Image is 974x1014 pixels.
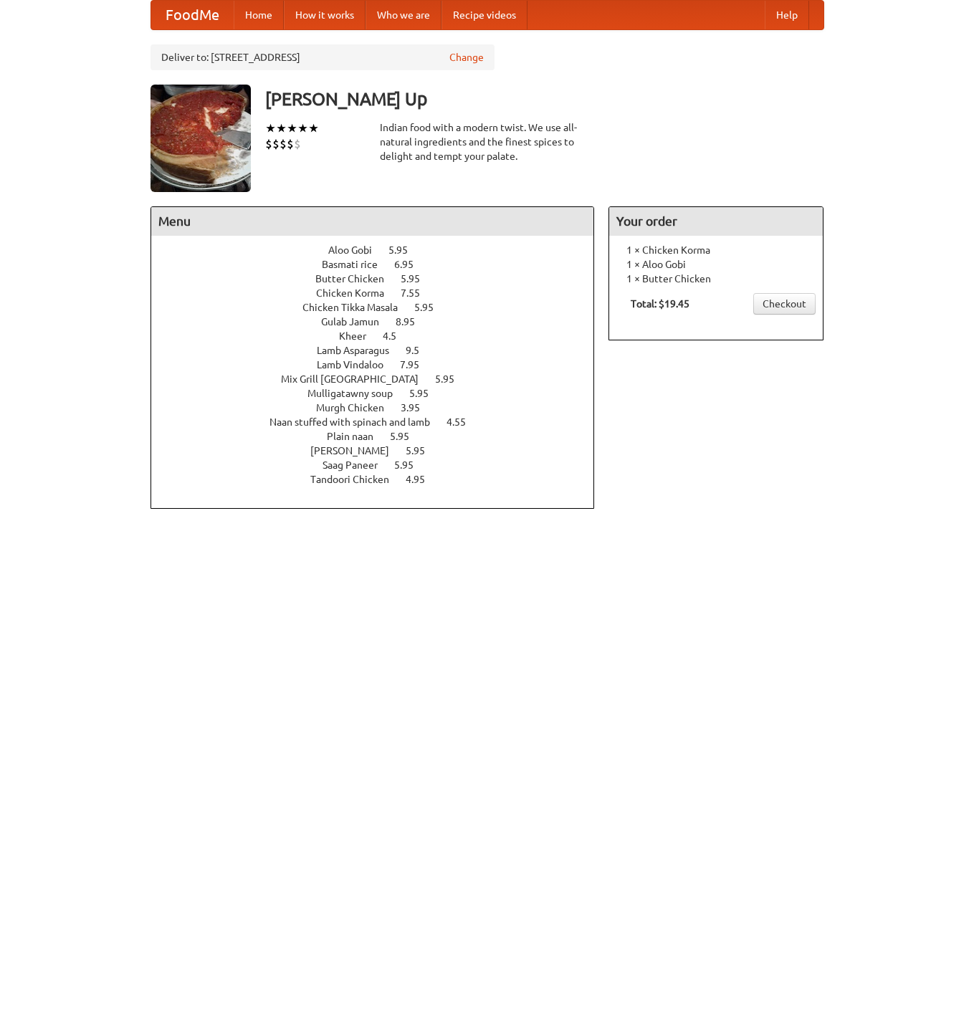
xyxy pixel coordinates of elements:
[380,120,595,163] div: Indian food with a modern twist. We use all-natural ingredients and the finest spices to delight ...
[401,273,434,284] span: 5.95
[321,316,441,327] a: Gulab Jamun 8.95
[449,50,484,64] a: Change
[310,445,404,456] span: [PERSON_NAME]
[328,244,434,256] a: Aloo Gobi 5.95
[753,293,816,315] a: Checkout
[396,316,429,327] span: 8.95
[151,207,594,236] h4: Menu
[272,136,280,152] li: $
[339,330,423,342] a: Kheer 4.5
[310,474,404,485] span: Tandoori Chicken
[280,136,287,152] li: $
[317,359,446,370] a: Lamb Vindaloo 7.95
[234,1,284,29] a: Home
[616,272,816,286] li: 1 × Butter Chicken
[406,445,439,456] span: 5.95
[400,359,434,370] span: 7.95
[316,287,398,299] span: Chicken Korma
[317,345,446,356] a: Lamb Asparagus 9.5
[322,259,440,270] a: Basmati rice 6.95
[307,388,407,399] span: Mulligatawny soup
[394,459,428,471] span: 5.95
[151,44,495,70] div: Deliver to: [STREET_ADDRESS]
[302,302,460,313] a: Chicken Tikka Masala 5.95
[317,359,398,370] span: Lamb Vindaloo
[631,298,689,310] b: Total: $19.45
[307,388,455,399] a: Mulligatawny soup 5.95
[435,373,469,385] span: 5.95
[316,402,447,413] a: Murgh Chicken 3.95
[294,136,301,152] li: $
[284,1,366,29] a: How it works
[276,120,287,136] li: ★
[302,302,412,313] span: Chicken Tikka Masala
[765,1,809,29] a: Help
[317,345,404,356] span: Lamb Asparagus
[316,287,447,299] a: Chicken Korma 7.55
[315,273,398,284] span: Butter Chicken
[406,345,434,356] span: 9.5
[310,445,452,456] a: [PERSON_NAME] 5.95
[409,388,443,399] span: 5.95
[366,1,441,29] a: Who we are
[281,373,433,385] span: Mix Grill [GEOGRAPHIC_DATA]
[308,120,319,136] li: ★
[265,136,272,152] li: $
[316,402,398,413] span: Murgh Chicken
[414,302,448,313] span: 5.95
[328,244,386,256] span: Aloo Gobi
[321,316,393,327] span: Gulab Jamun
[269,416,492,428] a: Naan stuffed with spinach and lamb 4.55
[151,1,234,29] a: FoodMe
[616,257,816,272] li: 1 × Aloo Gobi
[323,459,392,471] span: Saag Paneer
[322,259,392,270] span: Basmati rice
[401,287,434,299] span: 7.55
[401,402,434,413] span: 3.95
[297,120,308,136] li: ★
[441,1,527,29] a: Recipe videos
[447,416,480,428] span: 4.55
[287,136,294,152] li: $
[281,373,481,385] a: Mix Grill [GEOGRAPHIC_DATA] 5.95
[310,474,452,485] a: Tandoori Chicken 4.95
[616,243,816,257] li: 1 × Chicken Korma
[327,431,388,442] span: Plain naan
[323,459,440,471] a: Saag Paneer 5.95
[315,273,447,284] a: Butter Chicken 5.95
[265,120,276,136] li: ★
[287,120,297,136] li: ★
[151,85,251,192] img: angular.jpg
[406,474,439,485] span: 4.95
[609,207,823,236] h4: Your order
[265,85,824,113] h3: [PERSON_NAME] Up
[388,244,422,256] span: 5.95
[269,416,444,428] span: Naan stuffed with spinach and lamb
[327,431,436,442] a: Plain naan 5.95
[339,330,381,342] span: Kheer
[394,259,428,270] span: 6.95
[383,330,411,342] span: 4.5
[390,431,424,442] span: 5.95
